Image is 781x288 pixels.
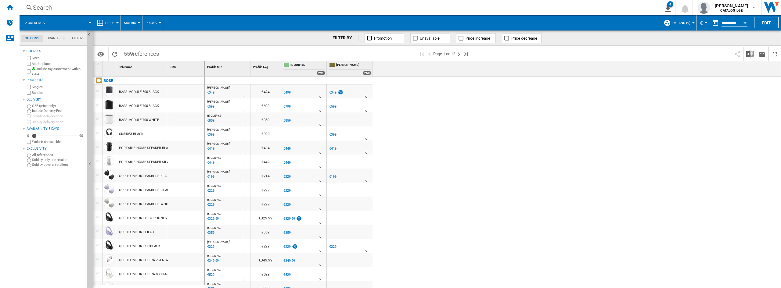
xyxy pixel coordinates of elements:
span: IE CURRYS [207,156,221,159]
div: CK54053 BLACK [119,127,143,141]
div: Delivery Time : 5 days [243,262,244,268]
button: Ireland (9) [672,15,693,30]
span: IE CURRYS [207,114,221,117]
button: Matrix [124,15,139,30]
div: 4 [667,1,673,7]
div: QUIETCOMFORT EARBUDS WHITE SMOKE [119,197,183,211]
div: Delivery Time : 5 days [365,136,367,142]
div: QUIETCOMFORT HEADPHONES BLACK [119,211,178,225]
div: 291 offers sold by IE CURRYS [317,71,325,75]
input: Display delivery price [27,120,31,124]
div: €329.99 [283,217,295,221]
div: €229 [283,244,298,250]
div: Delivery Time : 5 days [243,248,244,254]
div: €359 [283,230,291,236]
span: [PERSON_NAME] [207,100,230,103]
div: €229 [283,203,291,207]
div: Delivery Time : 5 days [243,122,244,128]
label: OFF (price only) [32,104,85,108]
div: Sort None [252,61,281,71]
div: €449 [283,160,291,166]
div: €599 [328,104,337,110]
div: €499 [283,91,291,94]
label: Bundles [32,91,85,95]
span: IE CURRYS [207,212,221,215]
div: QUIETCOMFORT ULTRA 8800661300 DIAMOND [119,267,190,281]
div: €449 [283,147,291,151]
div: Delivery Time : 5 days [319,276,321,283]
div: €699 [250,98,281,112]
span: [PERSON_NAME] [207,142,230,145]
span: references [133,51,159,57]
md-slider: Availability [32,133,77,139]
div: IE CURRYS 291 offers sold by IE CURRYS [282,61,326,76]
span: Reference [119,65,132,69]
div: Last updated : Tuesday, 19 August 2025 07:44 [206,244,214,250]
div: Delivery Time : 5 days [365,178,367,184]
button: Price [105,15,117,30]
button: Prices [146,15,160,30]
div: €599 [329,105,337,108]
button: Download in Excel [744,47,756,61]
div: Sort None [104,61,116,71]
div: 258 offers sold by IE HARVEY NORMAN [363,71,371,75]
span: IE CURRYS [207,226,221,229]
div: Delivery Time : 5 days [319,178,321,184]
div: Delivery Time : 5 days [319,262,321,268]
div: BASS MODULE 500 BLACK [119,85,159,99]
md-tab-item: Brands (5) [43,35,68,42]
label: Sold by only one retailer [32,158,85,162]
div: Last updated : Monday, 18 August 2025 23:42 [206,272,214,278]
div: €229 [283,188,291,194]
span: Profile Avg [253,65,268,69]
input: Sold by only one retailer [27,158,31,162]
label: Include delivery price [32,114,85,119]
label: Include Delivery Fee [32,108,85,113]
button: Options [95,48,107,59]
div: €229 [250,197,281,211]
div: €399 [329,133,337,137]
div: QUIETCOMFORT EARBUDS BLACK [119,169,171,183]
span: Unavailable [420,36,440,41]
img: profile.jpg [698,2,710,14]
button: Reload [109,47,121,61]
div: 90 [78,133,85,138]
div: €229 [250,239,281,253]
label: Marketplaces [32,62,85,66]
div: Last updated : Tuesday, 19 August 2025 07:50 [206,174,214,180]
div: €349 [329,91,337,94]
div: Search [33,3,642,12]
button: md-calendar [709,17,722,29]
b: CATALOG LGE [720,9,743,12]
div: Delivery Time : 5 days [319,94,321,100]
button: Promotion [365,33,404,43]
span: Page 1 on 12 [433,47,455,61]
input: Include my assortment within stats [27,68,31,75]
div: €399 [328,132,337,138]
div: Delivery Time : 5 days [319,108,321,114]
div: €859 [283,118,291,124]
div: €434 [250,140,281,155]
div: €229 [283,245,291,249]
div: €859 [250,112,281,126]
div: Delivery Time : 5 days [243,234,244,240]
span: Price [105,21,114,25]
span: IE CURRYS [290,63,325,68]
span: IE CURRYS [207,198,221,201]
button: Share this bookmark with others [731,47,743,61]
button: 2 catalogs [25,15,51,30]
span: [PERSON_NAME] [207,170,230,173]
div: €359 [250,225,281,239]
div: €449 [250,155,281,169]
button: Open calendar [740,16,750,27]
div: €229 [283,174,291,180]
div: €529 [250,267,281,281]
div: €229 [283,202,291,208]
div: Delivery Time : 5 days [243,164,244,170]
img: promotionV3.png [337,90,344,95]
span: Price decrease [511,36,537,41]
span: Profile Min [207,65,222,69]
div: €424 [250,84,281,98]
div: Delivery Time : 5 days [243,276,244,283]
